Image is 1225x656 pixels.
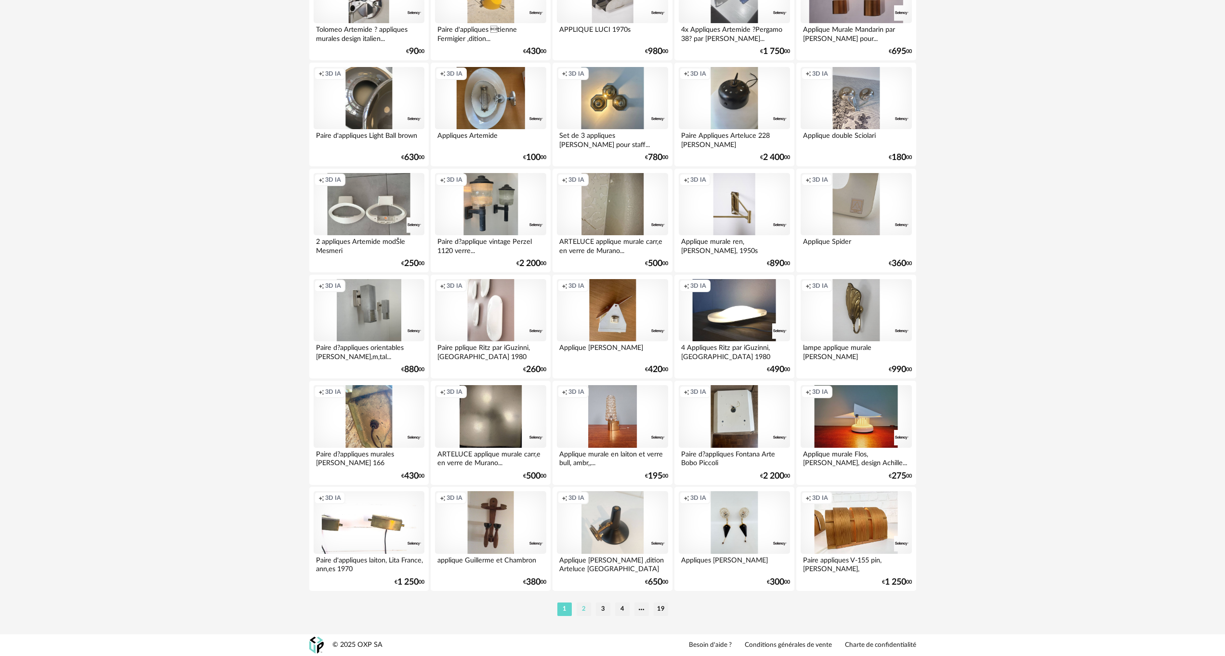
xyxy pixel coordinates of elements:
span: 630 [404,154,419,161]
img: OXP [309,637,324,654]
span: 3D IA [568,388,584,396]
div: Applique double Sciolari [801,129,911,148]
span: Creation icon [318,388,324,396]
div: € 00 [889,366,912,373]
div: Tolomeo Artemide ? appliques murales design italien... [314,23,424,42]
div: € 00 [523,473,546,480]
span: Creation icon [318,176,324,184]
div: € 00 [401,473,424,480]
div: Paire d'appliques Light Ball brown [314,129,424,148]
span: 980 [648,48,662,55]
span: 3D IA [325,176,341,184]
div: Paire d?appliques Fontana Arte Bobo Piccoli [679,448,790,467]
span: 90 [409,48,419,55]
span: Creation icon [805,282,811,290]
a: Creation icon 3D IA Applique [PERSON_NAME] €42000 [553,275,672,379]
div: ARTELUCE applique murale carr‚e en verre de Murano... [435,448,546,467]
span: Creation icon [318,70,324,78]
div: € 00 [645,366,668,373]
div: Applique Spider [801,235,911,254]
span: 1 250 [885,579,906,586]
a: Creation icon 3D IA Applique murale ren‚ [PERSON_NAME], 1950s €89000 [674,169,794,273]
a: Creation icon 3D IA Appliques Artemide €10000 [431,63,550,167]
div: Paire d?appliques orientables [PERSON_NAME],m‚tal... [314,341,424,361]
span: Creation icon [440,494,446,502]
div: Appliques Artemide [435,129,546,148]
div: Applique murale Flos, [PERSON_NAME], design Achille... [801,448,911,467]
a: Creation icon 3D IA Applique Spider €36000 [796,169,916,273]
span: 500 [648,260,662,267]
span: 3D IA [325,494,341,502]
span: Creation icon [318,282,324,290]
div: € 00 [395,579,424,586]
li: 1 [557,602,572,616]
span: 430 [526,48,540,55]
span: 880 [404,366,419,373]
a: Creation icon 3D IA Applique [PERSON_NAME] ‚dition Arteluce [GEOGRAPHIC_DATA] 1950' €65000 [553,487,672,591]
span: 3D IA [568,176,584,184]
span: 2 200 [519,260,540,267]
div: € 00 [767,579,790,586]
div: € 00 [760,473,790,480]
a: Creation icon 3D IA Paire d?appliques murales [PERSON_NAME] 166 €43000 [309,381,429,485]
div: € 00 [645,260,668,267]
li: 2 [577,602,591,616]
a: Creation icon 3D IA ARTELUCE applique murale carr‚e en verre de Murano... €50000 [553,169,672,273]
div: € 00 [523,48,546,55]
div: Set de 3 appliques [PERSON_NAME] pour staff... [557,129,668,148]
a: Creation icon 3D IA Paire d?applique vintage Perzel 1120 verre... €2 20000 [431,169,550,273]
span: 1 750 [763,48,784,55]
span: Creation icon [562,176,567,184]
li: 19 [654,602,668,616]
a: Creation icon 3D IA ARTELUCE applique murale carr‚e en verre de Murano... €50000 [431,381,550,485]
a: Creation icon 3D IA Paire Appliques Arteluce 228 [PERSON_NAME] €2 40000 [674,63,794,167]
span: 380 [526,579,540,586]
span: Creation icon [805,176,811,184]
div: € 00 [401,366,424,373]
div: € 00 [645,48,668,55]
a: Creation icon 3D IA Applique murale en laiton et verre bull‚ ambr‚,... €19500 [553,381,672,485]
a: Creation icon 3D IA Paire pplique Ritz par iGuzinni, [GEOGRAPHIC_DATA] 1980 €26000 [431,275,550,379]
div: Applique Murale Mandarin par [PERSON_NAME] pour... [801,23,911,42]
span: Creation icon [318,494,324,502]
span: Creation icon [684,282,689,290]
div: Applique murale ren‚ [PERSON_NAME], 1950s [679,235,790,254]
div: Paire d'appliques tienne Fermigier ‚dition... [435,23,546,42]
a: Creation icon 3D IA applique Guillerme et Chambron €38000 [431,487,550,591]
span: 3D IA [325,70,341,78]
span: 650 [648,579,662,586]
div: Applique [PERSON_NAME] [557,341,668,361]
div: 2 appliques Artemide modŠle Mesmeri [314,235,424,254]
span: 3D IA [690,494,706,502]
div: © 2025 OXP SA [332,641,382,650]
div: € 00 [406,48,424,55]
span: Creation icon [805,388,811,396]
div: € 00 [523,154,546,161]
div: € 00 [889,48,912,55]
span: 420 [648,366,662,373]
a: Creation icon 3D IA Appliques [PERSON_NAME] €30000 [674,487,794,591]
a: Creation icon 3D IA Paire d?appliques orientables [PERSON_NAME],m‚tal... €88000 [309,275,429,379]
span: 3D IA [568,494,584,502]
span: Creation icon [562,282,567,290]
span: 3D IA [690,282,706,290]
span: 250 [404,260,419,267]
div: applique Guillerme et Chambron [435,554,546,573]
a: Charte de confidentialité [845,641,916,650]
a: Creation icon 3D IA lampe applique murale [PERSON_NAME] €99000 [796,275,916,379]
span: Creation icon [440,388,446,396]
div: lampe applique murale [PERSON_NAME] [801,341,911,361]
li: 3 [596,602,610,616]
span: 2 400 [763,154,784,161]
div: € 00 [767,366,790,373]
div: € 00 [523,366,546,373]
div: Paire Appliques Arteluce 228 [PERSON_NAME] [679,129,790,148]
span: 3D IA [690,176,706,184]
span: 990 [892,366,906,373]
span: 500 [526,473,540,480]
span: 3D IA [690,70,706,78]
div: € 00 [401,154,424,161]
span: Creation icon [805,494,811,502]
span: 2 200 [763,473,784,480]
a: Creation icon 3D IA Paire d?appliques Fontana Arte Bobo Piccoli €2 20000 [674,381,794,485]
